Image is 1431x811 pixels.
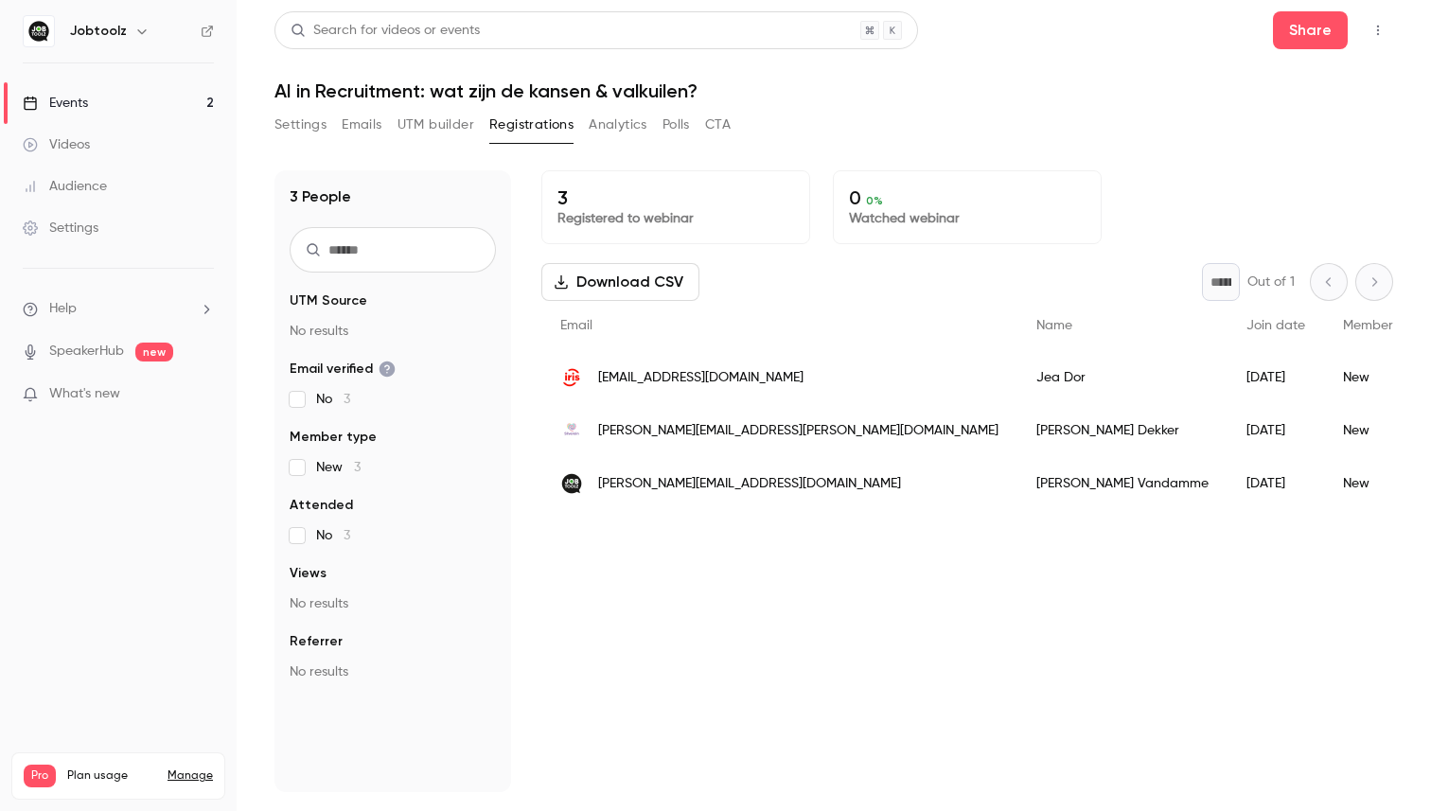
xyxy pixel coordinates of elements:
[849,186,1086,209] p: 0
[290,360,396,379] span: Email verified
[290,564,327,583] span: Views
[557,186,794,209] p: 3
[1017,457,1228,510] div: [PERSON_NAME] Vandamme
[135,343,173,361] span: new
[168,768,213,784] a: Manage
[290,185,351,208] h1: 3 People
[598,368,804,388] span: [EMAIL_ADDRESS][DOMAIN_NAME]
[560,419,583,442] img: silverein.nl
[191,386,214,403] iframe: Noticeable Trigger
[316,458,361,477] span: New
[1246,319,1305,332] span: Join date
[23,219,98,238] div: Settings
[1247,273,1295,291] p: Out of 1
[662,110,690,140] button: Polls
[849,209,1086,228] p: Watched webinar
[49,384,120,404] span: What's new
[316,526,350,545] span: No
[489,110,574,140] button: Registrations
[560,472,583,495] img: jobtoolz.com
[23,177,107,196] div: Audience
[290,662,496,681] p: No results
[866,194,883,207] span: 0 %
[397,110,474,140] button: UTM builder
[1228,457,1324,510] div: [DATE]
[1228,404,1324,457] div: [DATE]
[49,299,77,319] span: Help
[316,390,350,409] span: No
[49,342,124,361] a: SpeakerHub
[291,21,480,41] div: Search for videos or events
[560,319,592,332] span: Email
[344,393,350,406] span: 3
[541,263,699,301] button: Download CSV
[23,94,88,113] div: Events
[1017,351,1228,404] div: Jea Dor
[274,110,327,140] button: Settings
[589,110,647,140] button: Analytics
[705,110,731,140] button: CTA
[290,428,377,447] span: Member type
[1343,319,1424,332] span: Member type
[560,366,583,389] img: iris.be
[274,79,1393,102] h1: AI in Recruitment: wat zijn de kansen & valkuilen?
[598,474,901,494] span: [PERSON_NAME][EMAIL_ADDRESS][DOMAIN_NAME]
[290,291,496,681] section: facet-groups
[290,322,496,341] p: No results
[290,291,367,310] span: UTM Source
[1036,319,1072,332] span: Name
[24,765,56,787] span: Pro
[70,22,127,41] h6: Jobtoolz
[354,461,361,474] span: 3
[557,209,794,228] p: Registered to webinar
[24,16,54,46] img: Jobtoolz
[290,632,343,651] span: Referrer
[342,110,381,140] button: Emails
[23,135,90,154] div: Videos
[290,594,496,613] p: No results
[344,529,350,542] span: 3
[1228,351,1324,404] div: [DATE]
[23,299,214,319] li: help-dropdown-opener
[1017,404,1228,457] div: [PERSON_NAME] Dekker
[67,768,156,784] span: Plan usage
[1273,11,1348,49] button: Share
[598,421,998,441] span: [PERSON_NAME][EMAIL_ADDRESS][PERSON_NAME][DOMAIN_NAME]
[290,496,353,515] span: Attended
